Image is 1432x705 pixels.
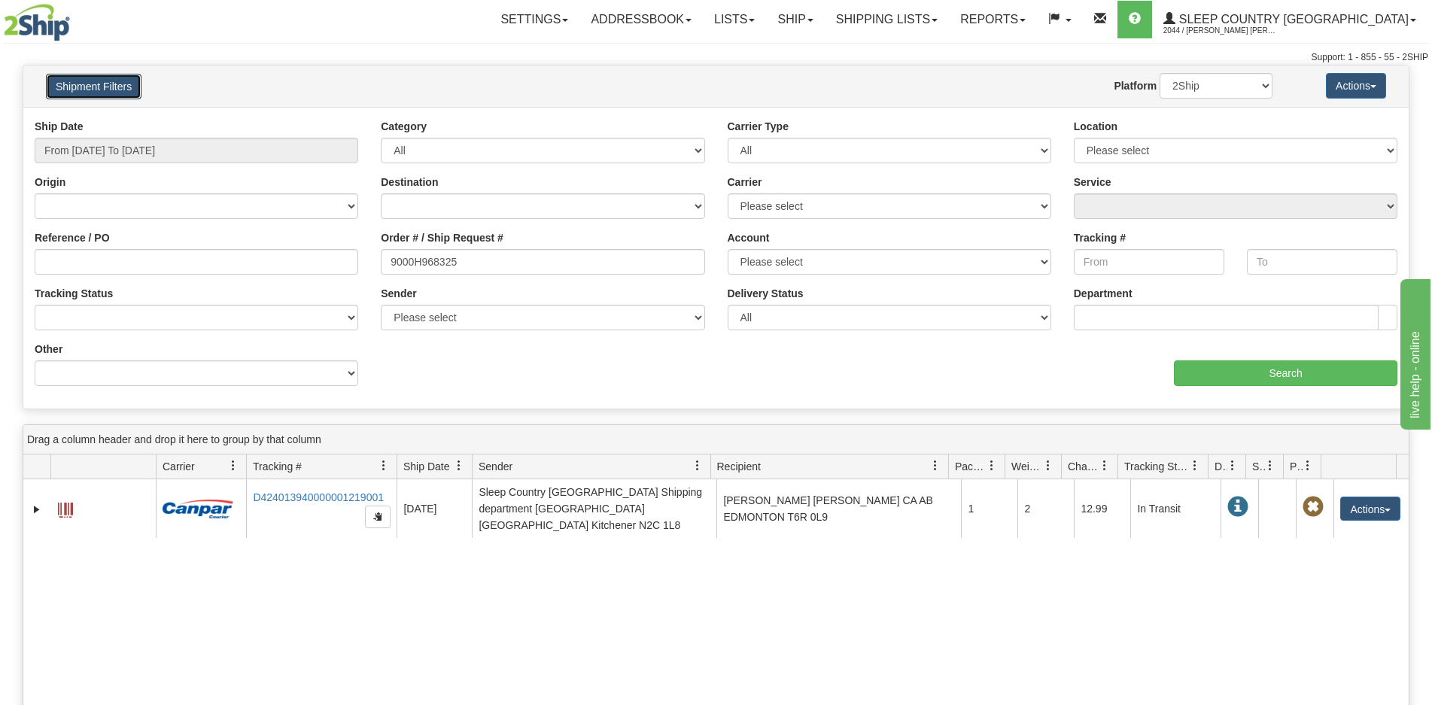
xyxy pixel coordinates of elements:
input: Search [1174,360,1397,386]
label: Carrier Type [728,119,789,134]
iframe: chat widget [1397,275,1430,429]
label: Destination [381,175,438,190]
div: grid grouping header [23,425,1409,454]
label: Account [728,230,770,245]
button: Shipment Filters [46,74,141,99]
span: Carrier [163,459,195,474]
label: Tracking Status [35,286,113,301]
label: Department [1074,286,1133,301]
a: Addressbook [579,1,703,38]
label: Carrier [728,175,762,190]
td: 12.99 [1074,479,1130,538]
input: To [1247,249,1397,275]
label: Ship Date [35,119,84,134]
label: Tracking # [1074,230,1126,245]
td: [PERSON_NAME] [PERSON_NAME] CA AB EDMONTON T6R 0L9 [716,479,961,538]
span: Shipment Issues [1252,459,1265,474]
span: Sender [479,459,512,474]
span: Packages [955,459,987,474]
span: Ship Date [403,459,449,474]
label: Origin [35,175,65,190]
a: Tracking # filter column settings [371,453,397,479]
input: From [1074,249,1224,275]
label: Platform [1114,78,1157,93]
td: In Transit [1130,479,1221,538]
label: Category [381,119,427,134]
span: Tracking Status [1124,459,1190,474]
a: Packages filter column settings [979,453,1005,479]
span: Tracking # [253,459,302,474]
a: Settings [489,1,579,38]
span: In Transit [1227,497,1248,518]
a: Shipment Issues filter column settings [1257,453,1283,479]
button: Actions [1326,73,1386,99]
a: Ship [766,1,824,38]
img: 14 - Canpar [163,500,233,518]
label: Other [35,342,62,357]
span: Delivery Status [1215,459,1227,474]
a: Sender filter column settings [685,453,710,479]
label: Order # / Ship Request # [381,230,503,245]
a: Weight filter column settings [1035,453,1061,479]
label: Reference / PO [35,230,110,245]
a: Label [58,496,73,520]
a: D424013940000001219001 [253,491,384,503]
td: [DATE] [397,479,472,538]
label: Delivery Status [728,286,804,301]
span: Charge [1068,459,1099,474]
td: Sleep Country [GEOGRAPHIC_DATA] Shipping department [GEOGRAPHIC_DATA] [GEOGRAPHIC_DATA] Kitchener... [472,479,716,538]
a: Pickup Status filter column settings [1295,453,1321,479]
a: Charge filter column settings [1092,453,1117,479]
div: Support: 1 - 855 - 55 - 2SHIP [4,51,1428,64]
a: Carrier filter column settings [220,453,246,479]
a: Delivery Status filter column settings [1220,453,1245,479]
span: Recipient [717,459,761,474]
a: Ship Date filter column settings [446,453,472,479]
a: Reports [949,1,1037,38]
td: 1 [961,479,1017,538]
button: Actions [1340,497,1400,521]
a: Sleep Country [GEOGRAPHIC_DATA] 2044 / [PERSON_NAME] [PERSON_NAME] [1152,1,1427,38]
label: Location [1074,119,1117,134]
span: Sleep Country [GEOGRAPHIC_DATA] [1175,13,1409,26]
a: Recipient filter column settings [923,453,948,479]
a: Tracking Status filter column settings [1182,453,1208,479]
img: logo2044.jpg [4,4,70,41]
button: Copy to clipboard [365,506,391,528]
a: Lists [703,1,766,38]
span: 2044 / [PERSON_NAME] [PERSON_NAME] [1163,23,1276,38]
a: Shipping lists [825,1,949,38]
label: Sender [381,286,416,301]
span: Pickup Not Assigned [1303,497,1324,518]
span: Pickup Status [1290,459,1303,474]
td: 2 [1017,479,1074,538]
span: Weight [1011,459,1043,474]
label: Service [1074,175,1111,190]
div: live help - online [11,9,139,27]
a: Expand [29,502,44,517]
